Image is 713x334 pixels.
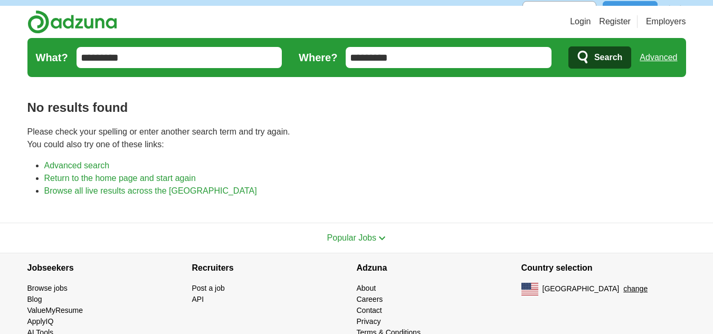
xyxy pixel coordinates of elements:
[357,306,382,314] a: Contact
[521,253,686,283] h4: Country selection
[27,317,54,326] a: ApplyIQ
[568,46,631,69] button: Search
[357,295,383,303] a: Careers
[27,284,68,292] a: Browse jobs
[44,161,110,170] a: Advanced search
[594,47,622,68] span: Search
[44,174,196,183] a: Return to the home page and start again
[521,283,538,295] img: US flag
[27,98,686,117] h1: No results found
[327,233,376,242] span: Popular Jobs
[299,50,337,65] label: Where?
[599,15,631,28] a: Register
[646,15,686,28] a: Employers
[623,283,648,294] button: change
[664,1,686,23] img: icon_close_no_bg.svg
[543,283,620,294] span: [GEOGRAPHIC_DATA]
[36,50,68,65] label: What?
[27,10,117,34] img: Adzuna logo
[357,284,376,292] a: About
[640,47,677,68] a: Advanced
[603,1,657,23] button: Continue
[27,295,42,303] a: Blog
[357,317,381,326] a: Privacy
[192,295,204,303] a: API
[27,306,83,314] a: ValueMyResume
[570,15,591,28] a: Login
[27,126,686,151] p: Please check your spelling or enter another search term and try again. You could also try one of ...
[192,284,225,292] a: Post a job
[44,186,257,195] a: Browse all live results across the [GEOGRAPHIC_DATA]
[378,236,386,241] img: toggle icon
